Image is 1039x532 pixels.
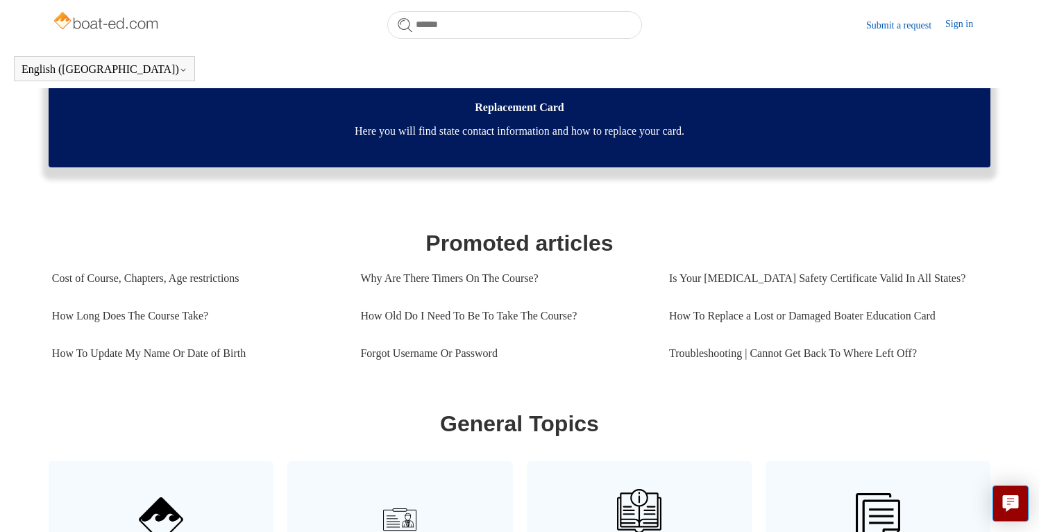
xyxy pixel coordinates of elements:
[360,335,648,372] a: Forgot Username Or Password
[52,407,987,440] h1: General Topics
[669,260,978,297] a: Is Your [MEDICAL_DATA] Safety Certificate Valid In All States?
[669,335,978,372] a: Troubleshooting | Cannot Get Back To Where Left Off?
[866,18,945,33] a: Submit a request
[387,11,642,39] input: Search
[69,123,970,140] span: Here you will find state contact information and how to replace your card.
[52,260,340,297] a: Cost of Course, Chapters, Age restrictions
[52,297,340,335] a: How Long Does The Course Take?
[49,65,990,167] a: Replacement Card Here you will find state contact information and how to replace your card.
[360,297,648,335] a: How Old Do I Need To Be To Take The Course?
[360,260,648,297] a: Why Are There Timers On The Course?
[669,297,978,335] a: How To Replace a Lost or Damaged Boater Education Card
[69,99,970,116] span: Replacement Card
[52,8,162,36] img: Boat-Ed Help Center home page
[22,63,187,76] button: English ([GEOGRAPHIC_DATA])
[52,226,987,260] h1: Promoted articles
[52,335,340,372] a: How To Update My Name Or Date of Birth
[992,485,1029,522] button: Live chat
[945,17,987,33] a: Sign in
